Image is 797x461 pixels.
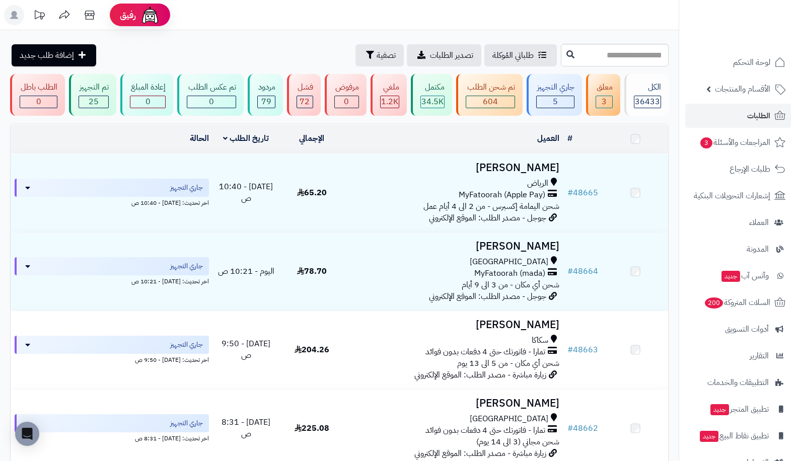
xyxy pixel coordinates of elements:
[246,74,285,116] a: مردود 79
[20,82,57,93] div: الطلب باطل
[685,210,791,235] a: العملاء
[685,344,791,368] a: التقارير
[222,416,270,440] span: [DATE] - 8:31 ص
[323,74,369,116] a: مرفوض 0
[425,346,545,358] span: تمارا - فاتورتك حتى 4 دفعات بدون فوائد
[685,104,791,128] a: الطلبات
[567,187,573,199] span: #
[175,74,245,116] a: تم عكس الطلب 0
[20,49,74,61] span: إضافة طلب جديد
[414,369,546,381] span: زيارة مباشرة - مصدر الطلب: الموقع الإلكتروني
[750,349,769,363] span: التقارير
[67,74,118,116] a: تم التجهيز 25
[377,49,396,61] span: تصفية
[15,432,209,443] div: اخر تحديث: [DATE] - 8:31 ص
[209,96,214,108] span: 0
[635,96,660,108] span: 36433
[685,237,791,261] a: المدونة
[8,74,67,116] a: الطلب باطل 0
[470,256,548,268] span: [GEOGRAPHIC_DATA]
[118,74,175,116] a: إعادة المبلغ 0
[285,74,323,116] a: فشل 72
[729,18,787,39] img: logo-2.png
[380,82,399,93] div: ملغي
[685,50,791,74] a: لوحة التحكم
[170,183,203,193] span: جاري التجهيز
[218,265,274,277] span: اليوم - 10:21 ص
[596,82,613,93] div: معلق
[700,431,718,442] span: جديد
[715,82,770,96] span: الأقسام والمنتجات
[596,96,612,108] div: 3
[685,290,791,315] a: السلات المتروكة200
[567,422,598,434] a: #48662
[747,109,770,123] span: الطلبات
[381,96,398,108] span: 1.2K
[140,5,160,25] img: ai-face.png
[602,96,607,108] span: 3
[699,135,770,149] span: المراجعات والأسئلة
[700,137,712,148] span: 3
[425,425,545,436] span: تمارا - فاتورتك حتى 4 دفعات بدون فوائد
[474,268,545,279] span: MyFatoorah (mada)
[20,96,57,108] div: 0
[219,181,273,204] span: [DATE] - 10:40 ص
[466,96,514,108] div: 604
[685,424,791,448] a: تطبيق نقاط البيعجديد
[261,96,271,108] span: 79
[430,49,473,61] span: تصدير الطلبات
[470,413,548,425] span: [GEOGRAPHIC_DATA]
[707,375,769,390] span: التطبيقات والخدمات
[187,96,235,108] div: 0
[457,357,559,369] span: شحن أي مكان - من 5 الى 13 يوم
[567,132,572,144] a: #
[694,189,770,203] span: إشعارات التحويلات البنكية
[634,82,661,93] div: الكل
[484,44,557,66] a: طلباتي المُوكلة
[257,82,275,93] div: مردود
[685,184,791,208] a: إشعارات التحويلات البنكية
[704,295,770,310] span: السلات المتروكة
[295,422,329,434] span: 225.08
[423,200,559,212] span: شحن اليمامة إكسبرس - من 2 الى 4 أيام عمل
[454,74,524,116] a: تم شحن الطلب 604
[466,82,515,93] div: تم شحن الطلب
[170,340,203,350] span: جاري التجهيز
[258,96,275,108] div: 79
[15,275,209,286] div: اخر تحديث: [DATE] - 10:21 ص
[369,74,409,116] a: ملغي 1.2K
[414,447,546,459] span: زيارة مباشرة - مصدر الطلب: الموقع الإلكتروني
[567,265,573,277] span: #
[567,187,598,199] a: #48665
[355,44,404,66] button: تصفية
[421,96,444,108] span: 34.5K
[720,269,769,283] span: وآتس آب
[709,402,769,416] span: تطبيق المتجر
[222,338,270,361] span: [DATE] - 9:50 ص
[79,96,108,108] div: 25
[733,55,770,69] span: لوحة التحكم
[146,96,151,108] span: 0
[27,5,52,28] a: تحديثات المنصة
[567,344,598,356] a: #48663
[710,404,729,415] span: جديد
[537,132,559,144] a: العميل
[527,178,548,189] span: الرياض
[584,74,622,116] a: معلق 3
[685,370,791,395] a: التطبيقات والخدمات
[483,96,498,108] span: 604
[685,264,791,288] a: وآتس آبجديد
[349,398,560,409] h3: [PERSON_NAME]
[536,82,574,93] div: جاري التجهيز
[420,82,445,93] div: مكتمل
[190,132,209,144] a: الحالة
[381,96,399,108] div: 1166
[295,344,329,356] span: 204.26
[300,96,310,108] span: 72
[297,265,327,277] span: 78.70
[335,96,358,108] div: 0
[36,96,41,108] span: 0
[704,297,723,309] span: 200
[725,322,769,336] span: أدوات التسويق
[492,49,534,61] span: طلباتي المُوكلة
